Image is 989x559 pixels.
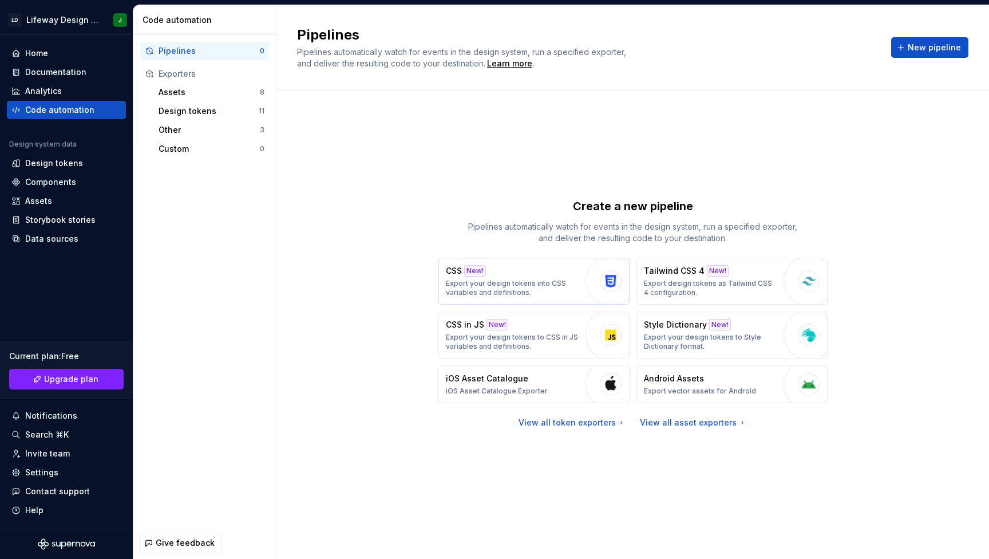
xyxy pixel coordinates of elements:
[159,124,260,136] div: Other
[25,48,48,59] div: Home
[25,429,69,440] div: Search ⌘K
[25,104,94,116] div: Code automation
[260,125,264,135] div: 3
[159,105,259,117] div: Design tokens
[25,85,62,97] div: Analytics
[438,258,630,305] button: CSSNew!Export your design tokens into CSS variables and definitions.
[26,14,100,26] div: Lifeway Design System
[44,373,98,385] span: Upgrade plan
[154,121,269,139] button: Other3
[2,7,130,32] button: LDLifeway Design SystemJ
[25,410,77,422] div: Notifications
[7,154,126,172] a: Design tokens
[446,319,484,330] p: CSS in JS
[707,265,729,277] div: New!
[486,319,508,330] div: New!
[38,538,95,550] svg: Supernova Logo
[7,63,126,81] a: Documentation
[9,140,77,149] div: Design system data
[154,102,269,120] button: Design tokens11
[7,444,126,463] a: Invite team
[446,333,580,351] p: Export your design tokens to CSS in JS variables and definitions.
[9,369,124,389] button: Upgrade plan
[7,211,126,229] a: Storybook stories
[438,365,630,403] button: iOS Asset CatalogueiOS Asset Catalogue Exporter
[636,258,828,305] button: Tailwind CSS 4New!Export design tokens as Tailwind CSS 4 configuration.
[636,312,828,359] button: Style DictionaryNew!Export your design tokens to Style Dictionary format.
[143,14,271,26] div: Code automation
[156,537,215,549] span: Give feedback
[25,195,52,207] div: Assets
[159,86,260,98] div: Assets
[461,221,805,244] p: Pipelines automatically watch for events in the design system, run a specified exporter, and deli...
[464,265,486,277] div: New!
[446,265,462,277] p: CSS
[154,140,269,158] button: Custom0
[25,448,70,459] div: Invite team
[636,365,828,403] button: Android AssetsExport vector assets for Android
[260,144,264,153] div: 0
[644,373,704,384] p: Android Assets
[7,82,126,100] a: Analytics
[438,312,630,359] button: CSS in JSNew!Export your design tokens to CSS in JS variables and definitions.
[25,233,78,245] div: Data sources
[7,173,126,191] a: Components
[25,486,90,497] div: Contact support
[446,279,580,297] p: Export your design tokens into CSS variables and definitions.
[297,26,877,44] h2: Pipelines
[139,533,222,553] button: Give feedback
[640,417,747,428] a: View all asset exporters
[259,107,264,116] div: 11
[7,463,126,482] a: Settings
[260,88,264,97] div: 8
[154,83,269,101] button: Assets8
[297,47,628,68] span: Pipelines automatically watch for events in the design system, run a specified exporter, and deli...
[25,467,58,478] div: Settings
[7,426,126,444] button: Search ⌘K
[25,505,43,516] div: Help
[644,333,778,351] p: Export your design tokens to Style Dictionary format.
[644,265,705,277] p: Tailwind CSS 4
[7,44,126,62] a: Home
[891,37,968,58] button: New pipeline
[908,42,961,53] span: New pipeline
[118,15,122,25] div: J
[485,60,534,68] span: .
[644,319,707,330] p: Style Dictionary
[9,351,124,362] div: Current plan : Free
[709,319,731,330] div: New!
[644,279,778,297] p: Export design tokens as Tailwind CSS 4 configuration.
[644,387,756,396] p: Export vector assets for Android
[7,407,126,425] button: Notifications
[159,68,264,80] div: Exporters
[8,13,22,27] div: LD
[159,45,260,57] div: Pipelines
[487,58,532,69] a: Learn more
[25,214,96,226] div: Storybook stories
[7,501,126,519] button: Help
[7,230,126,248] a: Data sources
[140,42,269,60] button: Pipelines0
[446,373,528,384] p: iOS Asset Catalogue
[7,101,126,119] a: Code automation
[446,387,548,396] p: iOS Asset Catalogue Exporter
[573,198,693,214] p: Create a new pipeline
[25,158,83,169] div: Design tokens
[25,66,86,78] div: Documentation
[159,143,260,155] div: Custom
[7,482,126,501] button: Contact support
[519,417,626,428] a: View all token exporters
[25,176,76,188] div: Components
[7,192,126,210] a: Assets
[260,46,264,56] div: 0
